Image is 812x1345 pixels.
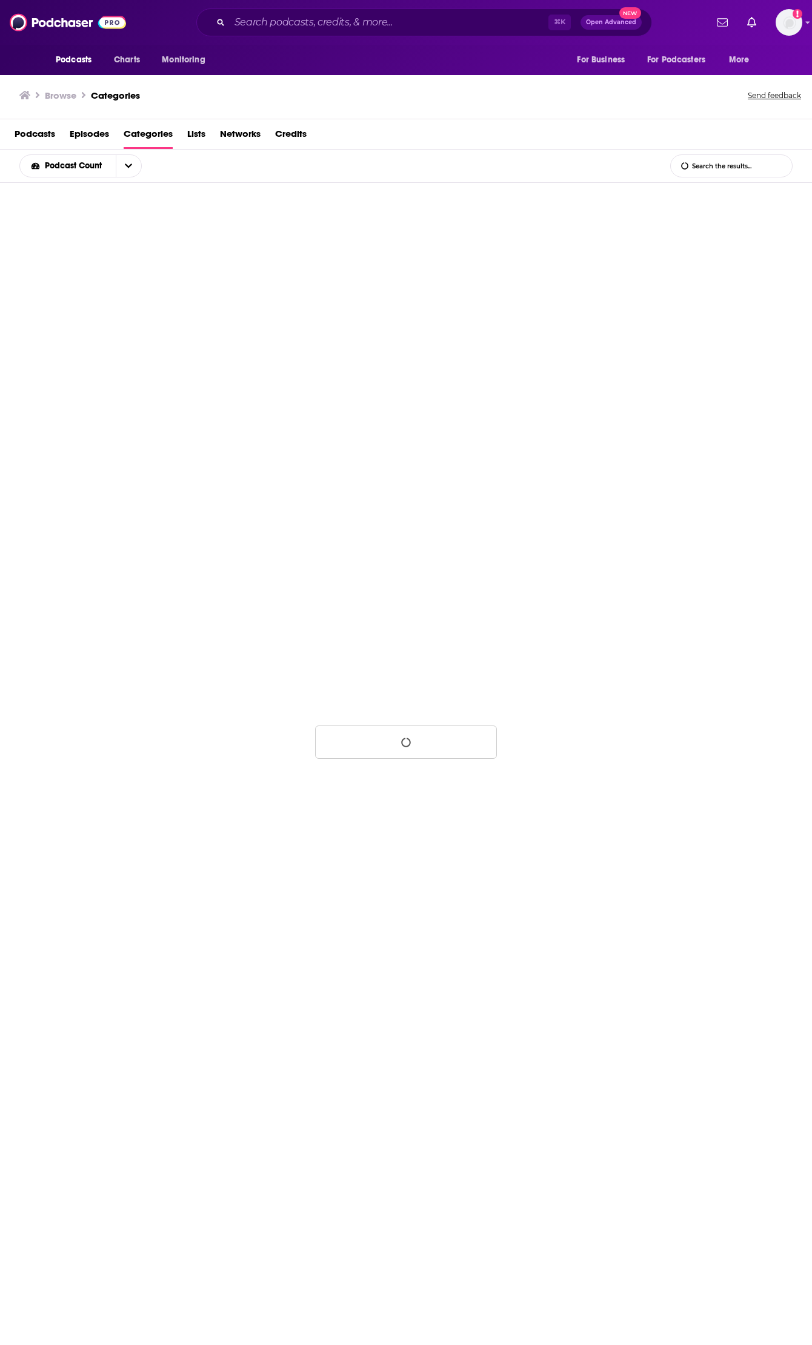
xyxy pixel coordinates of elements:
[568,48,640,71] button: open menu
[196,8,652,36] div: Search podcasts, credits, & more...
[647,51,705,68] span: For Podcasters
[56,51,92,68] span: Podcasts
[548,15,571,30] span: ⌘ K
[20,162,116,170] button: open menu
[742,12,761,33] a: Show notifications dropdown
[230,13,548,32] input: Search podcasts, credits, & more...
[729,51,750,68] span: More
[776,9,802,36] img: User Profile
[712,12,733,33] a: Show notifications dropdown
[47,48,107,71] button: open menu
[581,15,642,30] button: Open AdvancedNew
[10,11,126,34] img: Podchaser - Follow, Share and Rate Podcasts
[315,725,497,759] button: Loading
[187,124,205,149] a: Lists
[91,90,140,101] a: Categories
[153,48,221,71] button: open menu
[162,51,205,68] span: Monitoring
[124,124,173,149] a: Categories
[15,124,55,149] a: Podcasts
[577,51,625,68] span: For Business
[45,90,76,101] h3: Browse
[106,48,147,71] a: Charts
[744,87,805,104] button: Send feedback
[116,155,141,177] button: open menu
[220,124,261,149] a: Networks
[275,124,307,149] a: Credits
[45,162,106,170] span: Podcast Count
[619,7,641,19] span: New
[639,48,723,71] button: open menu
[776,9,802,36] button: Show profile menu
[19,154,161,177] h2: Choose List sort
[793,9,802,19] svg: Add a profile image
[70,124,109,149] a: Episodes
[776,9,802,36] span: Logged in as itang
[586,19,636,25] span: Open Advanced
[720,48,765,71] button: open menu
[114,51,140,68] span: Charts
